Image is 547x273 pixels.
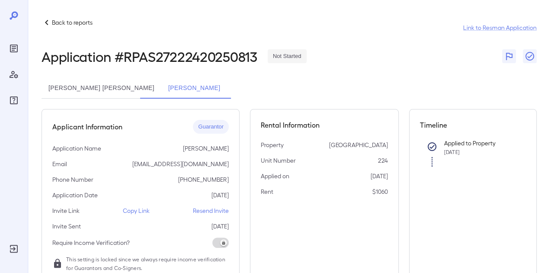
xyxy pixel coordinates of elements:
[261,141,284,149] p: Property
[502,49,516,63] button: Flag Report
[193,206,229,215] p: Resend Invite
[52,122,122,132] h5: Applicant Information
[7,67,21,81] div: Manage Users
[7,93,21,107] div: FAQ
[261,187,273,196] p: Rent
[371,172,388,180] p: [DATE]
[52,160,67,168] p: Email
[132,160,229,168] p: [EMAIL_ADDRESS][DOMAIN_NAME]
[52,191,98,199] p: Application Date
[52,144,101,153] p: Application Name
[372,187,388,196] p: $1060
[261,120,388,130] h5: Rental Information
[444,139,512,148] p: Applied to Property
[42,48,257,64] h2: Application # RPAS27222420250813
[123,206,150,215] p: Copy Link
[7,242,21,256] div: Log Out
[268,52,307,61] span: Not Started
[178,175,229,184] p: [PHONE_NUMBER]
[329,141,388,149] p: [GEOGRAPHIC_DATA]
[52,206,80,215] p: Invite Link
[463,23,537,32] a: Link to Resman Application
[193,123,229,131] span: Guarantor
[211,222,229,231] p: [DATE]
[161,78,227,99] button: [PERSON_NAME]
[52,238,130,247] p: Require Income Verification?
[420,120,526,130] h5: Timeline
[7,42,21,55] div: Reports
[66,255,229,272] span: This setting is locked since we always require income verification for Guarantors and Co-Signers.
[261,156,296,165] p: Unit Number
[52,175,93,184] p: Phone Number
[523,49,537,63] button: Close Report
[211,191,229,199] p: [DATE]
[378,156,388,165] p: 224
[261,172,289,180] p: Applied on
[444,149,460,155] span: [DATE]
[183,144,229,153] p: [PERSON_NAME]
[52,222,81,231] p: Invite Sent
[52,18,93,27] p: Back to reports
[42,78,161,99] button: [PERSON_NAME] [PERSON_NAME]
